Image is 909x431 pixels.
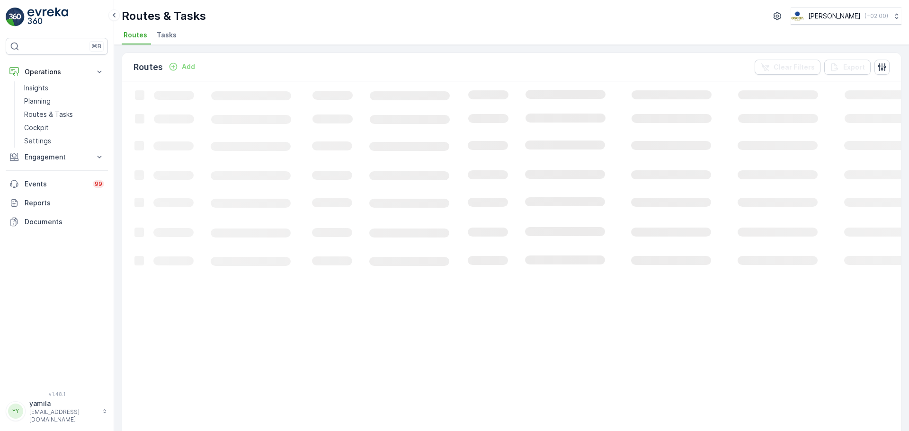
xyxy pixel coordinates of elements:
p: Reports [25,198,104,208]
img: basis-logo_rgb2x.png [791,11,804,21]
a: Cockpit [20,121,108,134]
p: Routes [134,61,163,74]
p: [EMAIL_ADDRESS][DOMAIN_NAME] [29,408,98,423]
div: YY [8,404,23,419]
a: Planning [20,95,108,108]
p: Routes & Tasks [122,9,206,24]
a: Routes & Tasks [20,108,108,121]
button: Operations [6,62,108,81]
a: Events99 [6,175,108,194]
button: YYyamila[EMAIL_ADDRESS][DOMAIN_NAME] [6,399,108,423]
img: logo_light-DOdMpM7g.png [27,8,68,26]
p: Add [182,62,195,71]
p: Operations [25,67,89,77]
p: Documents [25,217,104,227]
p: Insights [24,83,48,93]
p: ⌘B [92,43,101,50]
p: Planning [24,97,51,106]
span: Tasks [157,30,177,40]
span: v 1.48.1 [6,391,108,397]
p: [PERSON_NAME] [808,11,861,21]
button: Export [824,60,871,75]
button: Engagement [6,148,108,167]
img: logo [6,8,25,26]
p: ( +02:00 ) [864,12,888,20]
button: [PERSON_NAME](+02:00) [791,8,901,25]
p: yamila [29,399,98,408]
p: Export [843,62,865,72]
button: Clear Filters [755,60,820,75]
p: Clear Filters [774,62,815,72]
p: Events [25,179,87,189]
a: Settings [20,134,108,148]
button: Add [165,61,199,72]
span: Routes [124,30,147,40]
a: Insights [20,81,108,95]
a: Reports [6,194,108,212]
p: Engagement [25,152,89,162]
p: Settings [24,136,51,146]
p: Routes & Tasks [24,110,73,119]
p: Cockpit [24,123,49,132]
a: Documents [6,212,108,231]
p: 99 [95,180,102,188]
